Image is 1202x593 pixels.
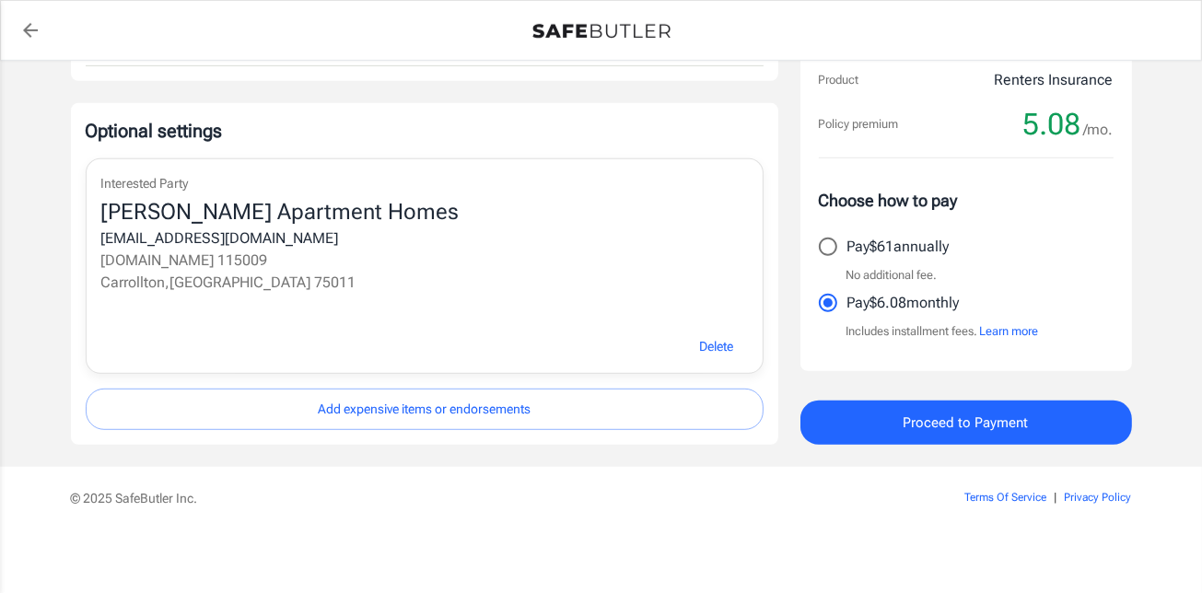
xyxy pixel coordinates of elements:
p: Policy premium [819,115,899,134]
span: Delete [700,335,734,358]
p: Carrollton , [GEOGRAPHIC_DATA] 75011 [101,272,748,294]
p: Interested Party [101,174,748,193]
span: /mo. [1084,117,1114,143]
p: [DOMAIN_NAME] 115009 [101,250,748,272]
img: Back to quotes [532,24,671,39]
p: No additional fee. [846,266,938,285]
div: [PERSON_NAME] Apartment Homes [101,198,748,227]
span: 5.08 [1023,106,1081,143]
span: | [1055,491,1057,504]
p: Choose how to pay [819,188,1114,213]
p: Pay $6.08 monthly [847,292,960,314]
p: Optional settings [86,118,764,144]
p: Includes installment fees. [846,322,1039,341]
p: Product [819,71,859,89]
a: Terms Of Service [965,491,1047,504]
span: Proceed to Payment [904,411,1029,435]
button: Delete [679,327,755,366]
button: Learn more [980,322,1039,341]
a: back to quotes [12,12,49,49]
p: Renters Insurance [995,69,1114,91]
a: Privacy Policy [1065,491,1132,504]
button: Add expensive items or endorsements [86,389,764,430]
div: [EMAIL_ADDRESS][DOMAIN_NAME] [101,227,748,250]
p: © 2025 SafeButler Inc. [71,489,861,507]
button: Proceed to Payment [800,401,1132,445]
p: Pay $61 annually [847,236,950,258]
